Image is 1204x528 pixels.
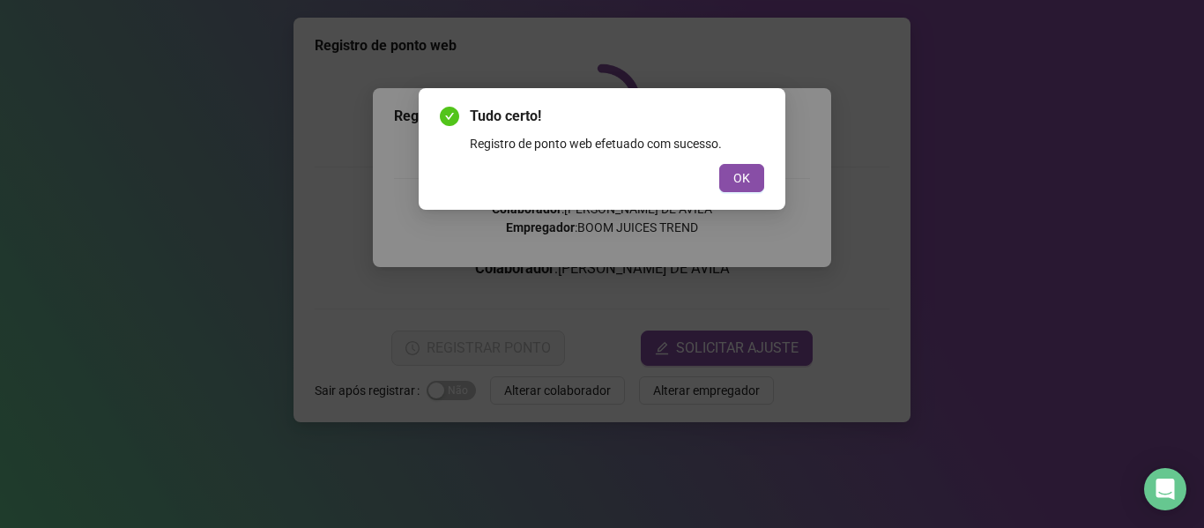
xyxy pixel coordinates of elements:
span: OK [733,168,750,188]
span: Tudo certo! [470,106,764,127]
div: Open Intercom Messenger [1144,468,1186,510]
div: Registro de ponto web efetuado com sucesso. [470,134,764,153]
span: check-circle [440,107,459,126]
button: OK [719,164,764,192]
